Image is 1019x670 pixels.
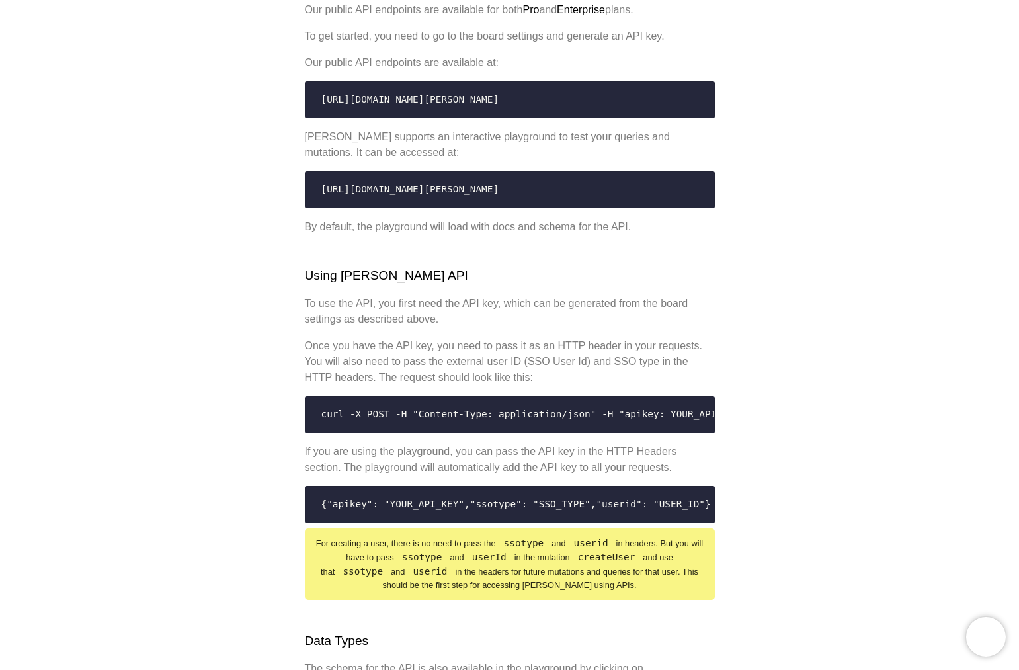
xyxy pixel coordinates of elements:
[305,219,715,235] p: By default, the playground will load with docs and schema for the API.
[566,532,616,554] code: userid
[305,528,715,600] div: For creating a user, there is no need to pass the and in headers. But you will have to pass and i...
[321,499,327,509] span: {
[321,184,499,194] span: [URL][DOMAIN_NAME][PERSON_NAME]
[394,546,450,567] code: ssotype
[305,444,715,476] p: If you are using the playground, you can pass the API key in the HTTP Headers section. The playgr...
[305,267,715,286] h2: Using [PERSON_NAME] API
[305,28,715,44] p: To get started, you need to go to the board settings and generate an API key.
[305,296,715,327] p: To use the API, you first need the API key, which can be generated from the board settings as des...
[305,338,715,386] p: Once you have the API key, you need to pass it as an HTTP header in your requests. You will also ...
[305,632,715,651] h2: Data Types
[522,4,539,15] strong: Pro
[496,532,552,554] code: ssotype
[557,4,605,15] strong: Enterprise
[305,129,715,161] p: [PERSON_NAME] supports an interactive playground to test your queries and mutations. It can be ac...
[305,55,715,71] p: Our public API endpoints are available at:
[570,546,643,567] code: createUser
[966,617,1006,657] iframe: Chatra live chat
[335,561,391,582] code: ssotype
[405,561,455,582] code: userid
[321,94,499,105] span: [URL][DOMAIN_NAME][PERSON_NAME]
[313,492,706,517] code: "apikey": "YOUR_API_KEY", "ssotype": "SSO_TYPE", "userid": "USER_ID" }
[305,2,715,18] p: Our public API endpoints are available for both and plans.
[464,546,514,567] code: userId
